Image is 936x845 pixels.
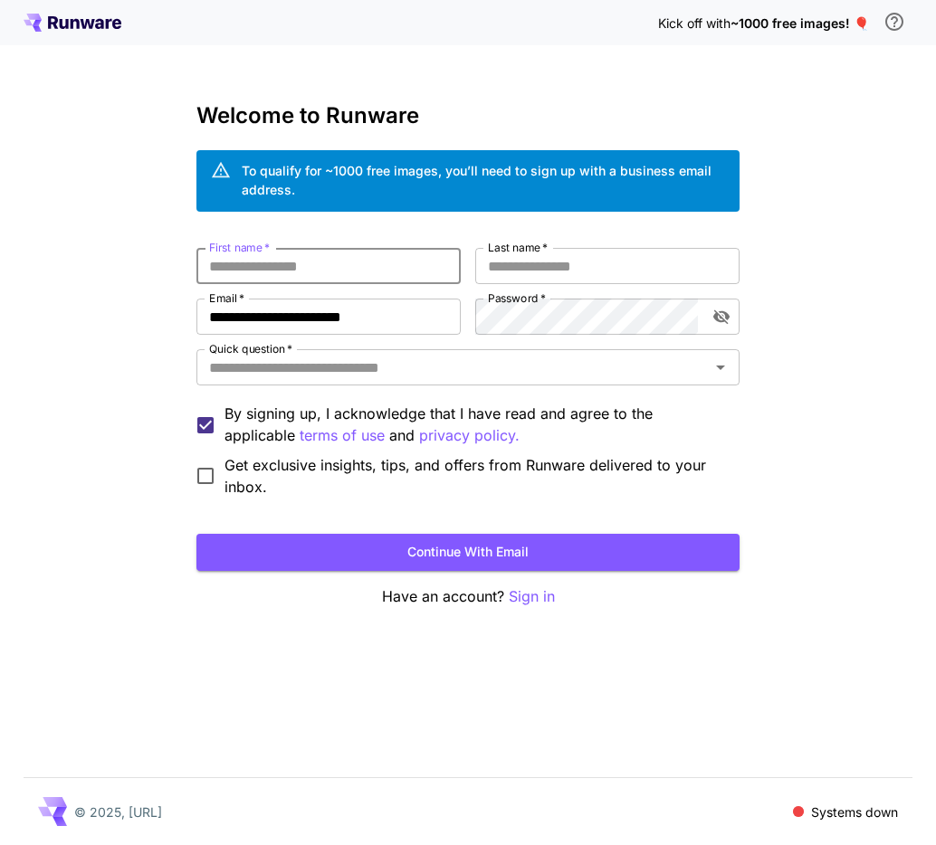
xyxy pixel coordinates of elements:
button: In order to qualify for free credit, you need to sign up with a business email address and click ... [876,4,912,40]
button: toggle password visibility [705,300,738,333]
label: Quick question [209,341,292,356]
button: By signing up, I acknowledge that I have read and agree to the applicable and privacy policy. [300,424,385,447]
p: Systems down [811,802,898,821]
h3: Welcome to Runware [196,103,740,128]
button: Open [708,355,733,380]
span: Kick off with [658,15,731,31]
label: First name [209,240,270,255]
p: privacy policy. [419,424,520,447]
button: By signing up, I acknowledge that I have read and agree to the applicable terms of use and [419,424,520,447]
span: ~1000 free images! 🎈 [731,15,869,31]
p: © 2025, [URL] [74,802,162,821]
label: Email [209,290,244,306]
button: Sign in [509,585,555,608]
p: terms of use [300,424,385,447]
p: By signing up, I acknowledge that I have read and agree to the applicable and [224,403,725,447]
label: Password [488,290,546,306]
div: To qualify for ~1000 free images, you’ll need to sign up with a business email address. [242,161,725,199]
p: Have an account? [196,585,740,608]
button: Continue with email [196,534,740,571]
label: Last name [488,240,548,255]
span: Get exclusive insights, tips, and offers from Runware delivered to your inbox. [224,454,725,498]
